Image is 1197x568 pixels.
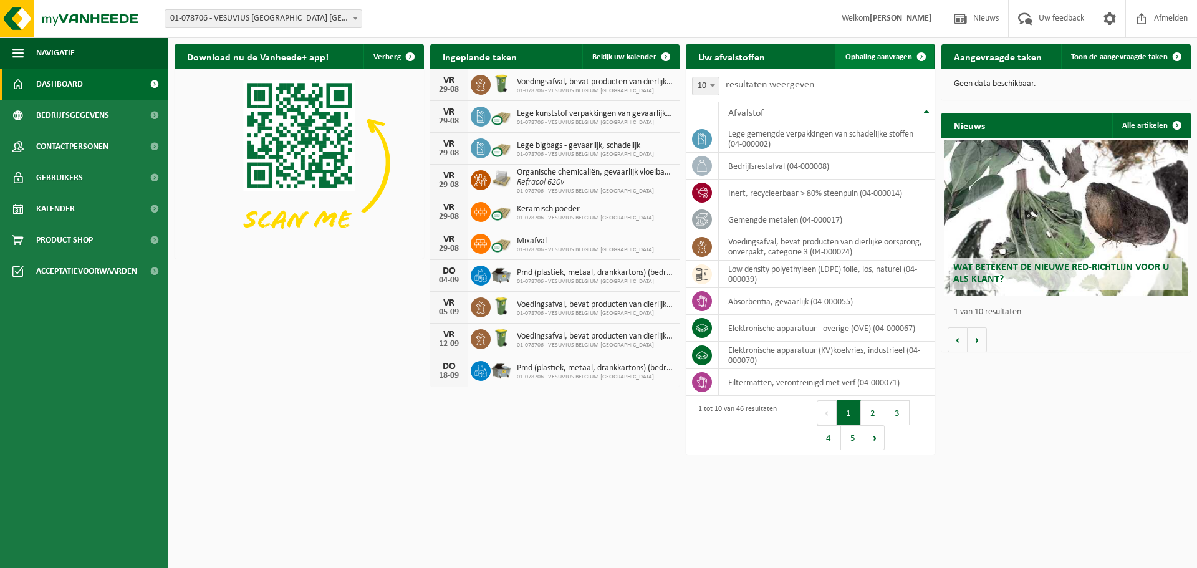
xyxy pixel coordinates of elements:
[36,162,83,193] span: Gebruikers
[436,340,461,349] div: 12-09
[436,117,461,126] div: 29-08
[865,425,885,450] button: Next
[517,300,673,310] span: Voedingsafval, bevat producten van dierlijke oorsprong, onverpakt, categorie 3
[436,107,461,117] div: VR
[36,193,75,224] span: Kalender
[175,69,424,256] img: Download de VHEPlus App
[436,203,461,213] div: VR
[845,53,912,61] span: Ophaling aanvragen
[517,246,654,254] span: 01-078706 - VESUVIUS BELGIUM [GEOGRAPHIC_DATA]
[430,44,529,69] h2: Ingeplande taken
[719,315,935,342] td: elektronische apparatuur - overige (OVE) (04-000067)
[436,85,461,94] div: 29-08
[719,125,935,153] td: lege gemengde verpakkingen van schadelijke stoffen (04-000002)
[817,400,837,425] button: Previous
[36,37,75,69] span: Navigatie
[436,234,461,244] div: VR
[517,236,654,246] span: Mixafval
[1061,44,1190,69] a: Toon de aangevraagde taken
[835,44,934,69] a: Ophaling aanvragen
[582,44,678,69] a: Bekijk uw kalender
[517,87,673,95] span: 01-078706 - VESUVIUS BELGIUM [GEOGRAPHIC_DATA]
[870,14,932,23] strong: [PERSON_NAME]
[517,342,673,349] span: 01-078706 - VESUVIUS BELGIUM [GEOGRAPHIC_DATA]
[491,105,512,126] img: PB-CU
[175,44,341,69] h2: Download nu de Vanheede+ app!
[436,181,461,190] div: 29-08
[436,276,461,285] div: 04-09
[165,10,362,27] span: 01-078706 - VESUVIUS BELGIUM NV - OOSTENDE
[373,53,401,61] span: Verberg
[517,168,673,178] span: Organische chemicaliën, gevaarlijk vloeibaar in kleinverpakking
[1112,113,1190,138] a: Alle artikelen
[436,266,461,276] div: DO
[837,400,861,425] button: 1
[436,330,461,340] div: VR
[491,264,512,285] img: WB-5000-GAL-GY-01
[436,308,461,317] div: 05-09
[841,425,865,450] button: 5
[728,108,764,118] span: Afvalstof
[517,278,673,286] span: 01-078706 - VESUVIUS BELGIUM [GEOGRAPHIC_DATA]
[517,151,654,158] span: 01-078706 - VESUVIUS BELGIUM [GEOGRAPHIC_DATA]
[719,342,935,369] td: elektronische apparatuur (KV)koelvries, industrieel (04-000070)
[436,75,461,85] div: VR
[941,113,997,137] h2: Nieuws
[719,261,935,288] td: low density polyethyleen (LDPE) folie, los, naturel (04-000039)
[592,53,656,61] span: Bekijk uw kalender
[436,213,461,221] div: 29-08
[954,80,1178,89] p: Geen data beschikbaar.
[953,262,1169,284] span: Wat betekent de nieuwe RED-richtlijn voor u als klant?
[719,206,935,233] td: gemengde metalen (04-000017)
[491,137,512,158] img: PB-CU
[436,244,461,253] div: 29-08
[491,327,512,349] img: WB-0140-HPE-GN-50
[954,308,1185,317] p: 1 van 10 resultaten
[941,44,1054,69] h2: Aangevraagde taken
[36,100,109,131] span: Bedrijfsgegevens
[944,140,1188,296] a: Wat betekent de nieuwe RED-richtlijn voor u als klant?
[517,178,564,187] i: Refracol 620v
[517,214,654,222] span: 01-078706 - VESUVIUS BELGIUM [GEOGRAPHIC_DATA]
[436,171,461,181] div: VR
[517,363,673,373] span: Pmd (plastiek, metaal, drankkartons) (bedrijven)
[517,188,673,195] span: 01-078706 - VESUVIUS BELGIUM [GEOGRAPHIC_DATA]
[719,180,935,206] td: inert, recycleerbaar > 80% steenpuin (04-000014)
[517,310,673,317] span: 01-078706 - VESUVIUS BELGIUM [GEOGRAPHIC_DATA]
[363,44,423,69] button: Verberg
[36,131,108,162] span: Contactpersonen
[686,44,777,69] h2: Uw afvalstoffen
[436,298,461,308] div: VR
[436,149,461,158] div: 29-08
[861,400,885,425] button: 2
[36,224,93,256] span: Product Shop
[491,168,512,190] img: LP-PA-00000-WDN-11
[491,359,512,380] img: WB-5000-GAL-GY-01
[436,372,461,380] div: 18-09
[1071,53,1168,61] span: Toon de aangevraagde taken
[491,232,512,253] img: PB-CU
[517,77,673,87] span: Voedingsafval, bevat producten van dierlijke oorsprong, onverpakt, categorie 3
[517,205,654,214] span: Keramisch poeder
[517,141,654,151] span: Lege bigbags - gevaarlijk, schadelijk
[517,109,673,119] span: Lege kunststof verpakkingen van gevaarlijke stoffen
[719,153,935,180] td: bedrijfsrestafval (04-000008)
[948,327,968,352] button: Vorige
[968,327,987,352] button: Volgende
[491,73,512,94] img: WB-0140-HPE-GN-50
[693,77,719,95] span: 10
[719,369,935,396] td: filtermatten, verontreinigd met verf (04-000071)
[885,400,910,425] button: 3
[491,200,512,221] img: PB-CU
[36,256,137,287] span: Acceptatievoorwaarden
[719,233,935,261] td: voedingsafval, bevat producten van dierlijke oorsprong, onverpakt, categorie 3 (04-000024)
[436,139,461,149] div: VR
[517,332,673,342] span: Voedingsafval, bevat producten van dierlijke oorsprong, onverpakt, categorie 3
[692,399,777,451] div: 1 tot 10 van 46 resultaten
[436,362,461,372] div: DO
[36,69,83,100] span: Dashboard
[517,119,673,127] span: 01-078706 - VESUVIUS BELGIUM [GEOGRAPHIC_DATA]
[517,268,673,278] span: Pmd (plastiek, metaal, drankkartons) (bedrijven)
[817,425,841,450] button: 4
